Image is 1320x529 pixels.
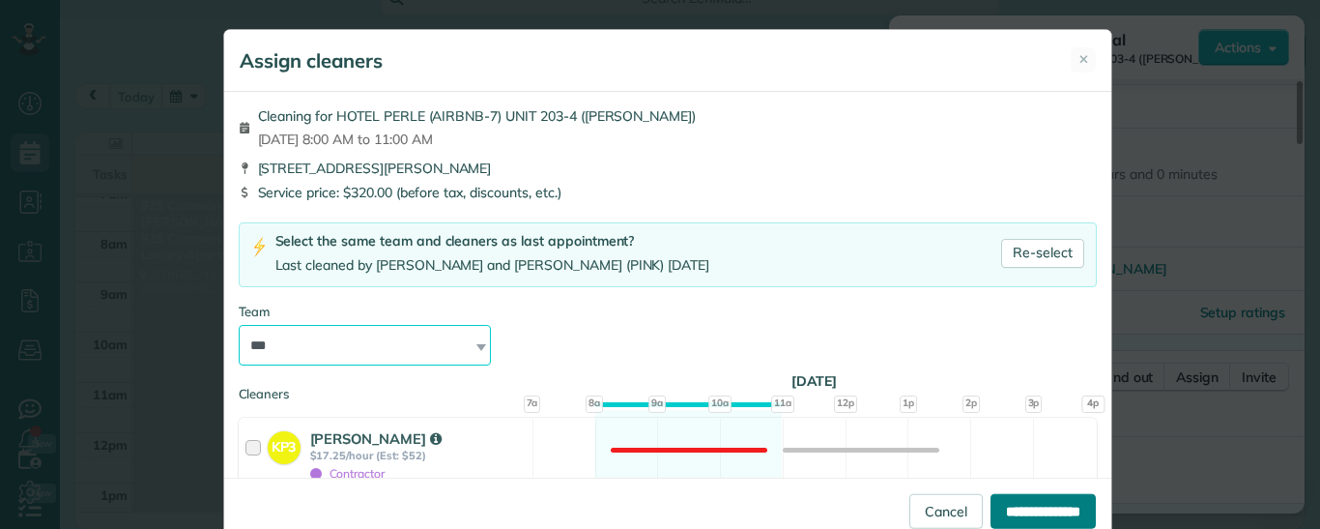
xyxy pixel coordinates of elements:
img: lightning-bolt-icon-94e5364df696ac2de96d3a42b8a9ff6ba979493684c50e6bbbcda72601fa0d29.png [251,237,268,257]
a: Re-select [1001,239,1084,268]
div: Service price: $320.00 (before tax, discounts, etc.) [239,183,1097,202]
div: Cleaners [239,385,1097,391]
a: Cancel [909,494,983,529]
div: Last cleaned by [PERSON_NAME] and [PERSON_NAME] (PINK) [DATE] [275,255,710,276]
span: [DATE] 8:00 AM to 11:00 AM [258,130,697,149]
div: Select the same team and cleaners as last appointment? [275,231,710,251]
h5: Assign cleaners [240,47,383,74]
strong: [PERSON_NAME] [310,429,442,448]
span: Cleaning for HOTEL PERLE (AIRBNB-7) UNIT 203-4 ([PERSON_NAME]) [258,106,697,126]
div: Team [239,303,1097,321]
strong: $17.25/hour (Est: $52) [310,449,527,462]
span: ✕ [1078,50,1089,69]
div: [STREET_ADDRESS][PERSON_NAME] [239,159,1097,178]
span: Contractor [310,466,386,481]
strong: KP3 [268,431,301,457]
